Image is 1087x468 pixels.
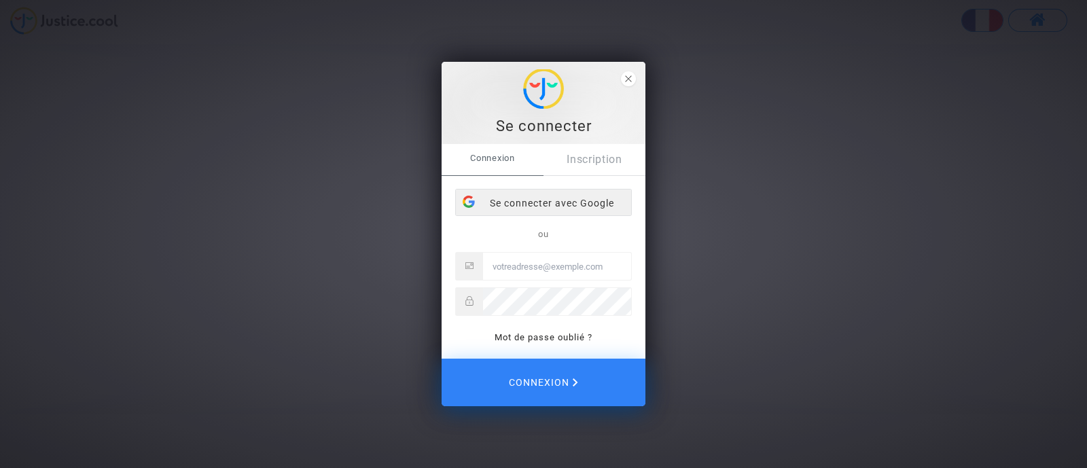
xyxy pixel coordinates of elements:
span: ou [538,229,549,239]
a: Mot de passe oublié ? [495,332,592,342]
input: Password [483,288,631,315]
a: Inscription [543,144,645,175]
span: Connexion [442,144,543,173]
span: Connexion [509,368,578,397]
button: Connexion [442,359,645,406]
input: Email [483,253,631,280]
span: close [621,71,636,86]
div: Se connecter avec Google [456,190,631,217]
div: Se connecter [449,116,638,137]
